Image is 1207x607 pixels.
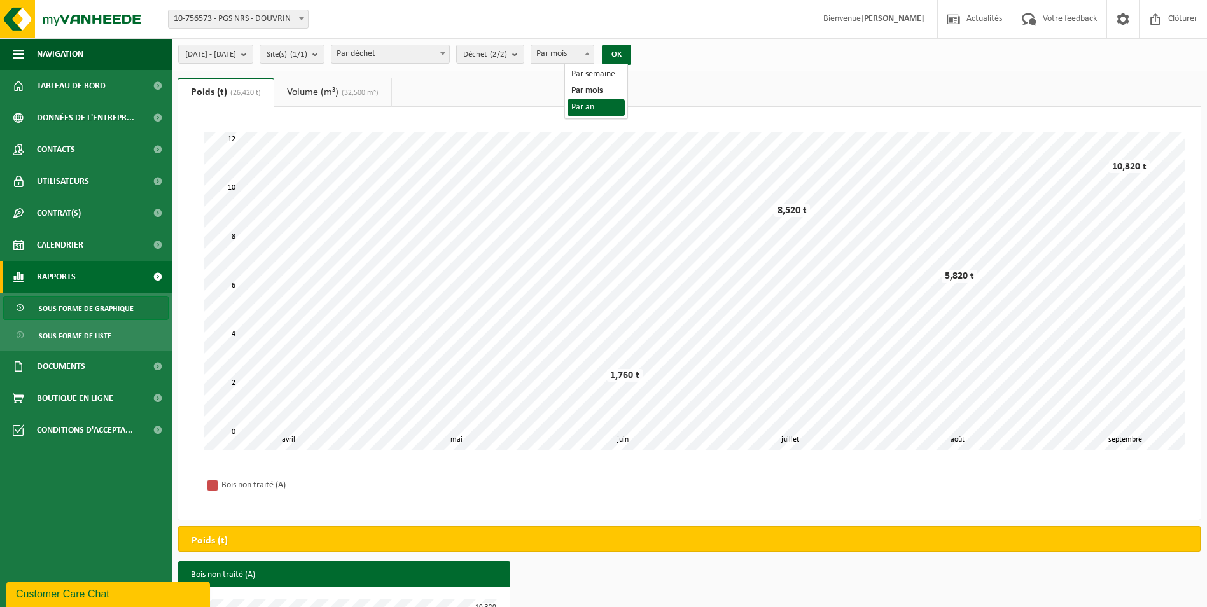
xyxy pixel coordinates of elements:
[942,270,977,283] div: 5,820 t
[178,561,510,589] h3: Bois non traité (A)
[227,89,261,97] span: (26,420 t)
[602,45,631,65] button: OK
[37,229,83,261] span: Calendrier
[331,45,450,64] span: Par déchet
[168,10,309,29] span: 10-756573 - PGS NRS - DOUVRIN
[37,102,134,134] span: Données de l'entrepr...
[37,38,83,70] span: Navigation
[568,83,625,99] li: Par mois
[607,369,643,382] div: 1,760 t
[290,50,307,59] count: (1/1)
[37,70,106,102] span: Tableau de bord
[37,382,113,414] span: Boutique en ligne
[861,14,924,24] strong: [PERSON_NAME]
[169,10,308,28] span: 10-756573 - PGS NRS - DOUVRIN
[178,78,274,107] a: Poids (t)
[331,45,449,63] span: Par déchet
[3,296,169,320] a: Sous forme de graphique
[531,45,594,64] span: Par mois
[456,45,524,64] button: Déchet(2/2)
[37,134,75,165] span: Contacts
[568,99,625,116] li: Par an
[37,261,76,293] span: Rapports
[3,323,169,347] a: Sous forme de liste
[221,477,387,493] div: Bois non traité (A)
[260,45,324,64] button: Site(s)(1/1)
[267,45,307,64] span: Site(s)
[274,78,391,107] a: Volume (m³)
[185,45,236,64] span: [DATE] - [DATE]
[179,527,241,555] h2: Poids (t)
[463,45,507,64] span: Déchet
[490,50,507,59] count: (2/2)
[568,66,625,83] li: Par semaine
[39,324,111,348] span: Sous forme de liste
[531,45,594,63] span: Par mois
[39,297,134,321] span: Sous forme de graphique
[37,414,133,446] span: Conditions d'accepta...
[37,197,81,229] span: Contrat(s)
[37,351,85,382] span: Documents
[178,45,253,64] button: [DATE] - [DATE]
[6,579,213,607] iframe: chat widget
[37,165,89,197] span: Utilisateurs
[338,89,379,97] span: (32,500 m³)
[774,204,810,217] div: 8,520 t
[1109,160,1150,173] div: 10,320 t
